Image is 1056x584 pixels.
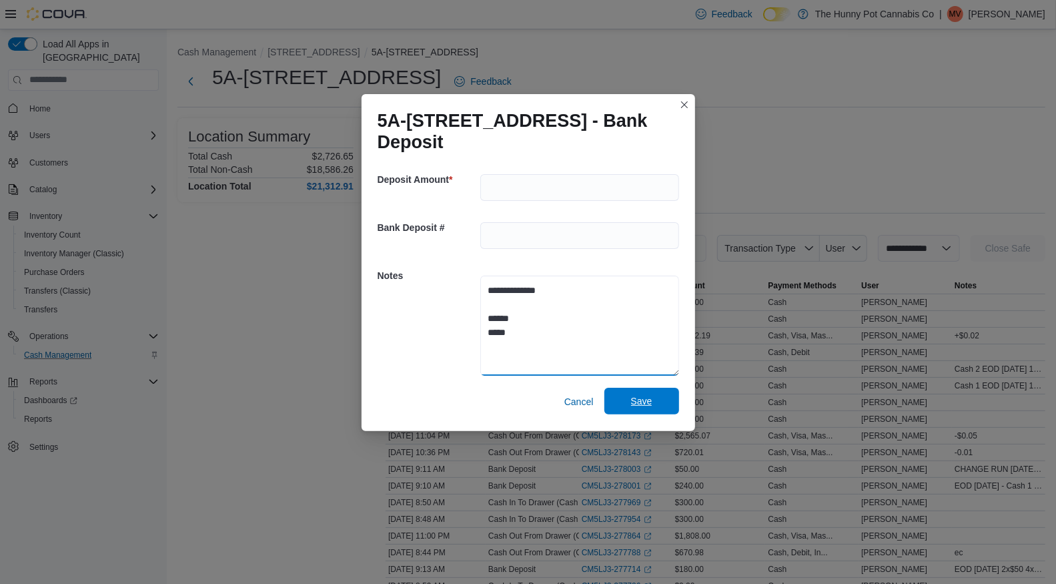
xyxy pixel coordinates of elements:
h5: Notes [378,262,478,289]
span: Save [631,394,652,408]
span: Cancel [564,395,594,408]
button: Closes this modal window [676,97,692,113]
h5: Deposit Amount [378,166,478,193]
h1: 5A-[STREET_ADDRESS] - Bank Deposit [378,110,668,153]
button: Save [604,388,679,414]
button: Cancel [559,388,599,415]
h5: Bank Deposit # [378,214,478,241]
